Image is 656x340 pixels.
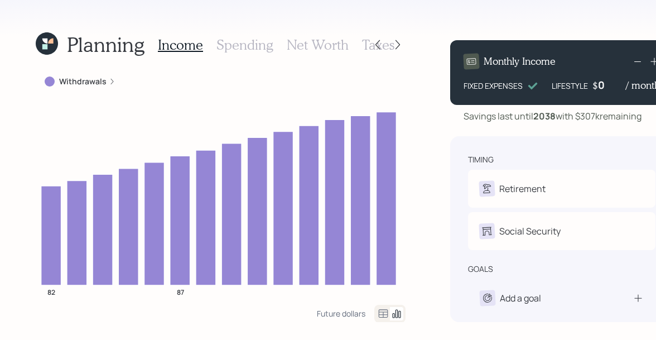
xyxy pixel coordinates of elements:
[362,37,394,53] h3: Taxes
[47,287,55,296] tspan: 82
[468,154,494,165] div: timing
[67,32,144,56] h1: Planning
[158,37,203,53] h3: Income
[499,224,561,238] div: Social Security
[464,80,523,92] div: FIXED EXPENSES
[216,37,273,53] h3: Spending
[287,37,349,53] h3: Net Worth
[552,80,588,92] div: LIFESTYLE
[533,110,556,122] b: 2038
[499,182,546,195] div: Retirement
[59,76,107,87] label: Withdrawals
[500,291,541,305] div: Add a goal
[592,79,598,92] h4: $
[464,109,641,123] div: Savings last until with $307k remaining
[598,78,626,92] div: 0
[468,264,493,275] div: goals
[484,55,556,68] h4: Monthly Income
[317,308,365,319] div: Future dollars
[177,287,184,296] tspan: 87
